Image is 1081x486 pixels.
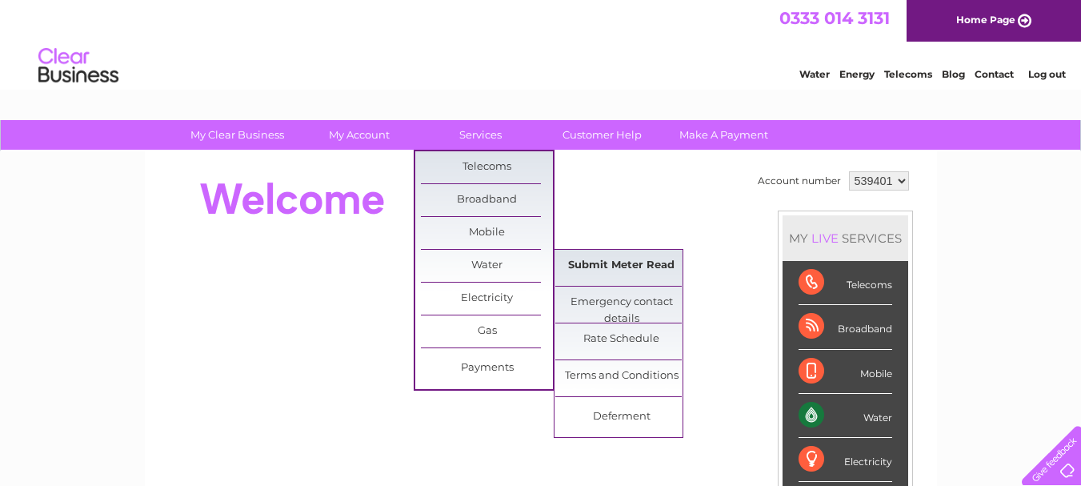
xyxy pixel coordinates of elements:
[783,215,908,261] div: MY SERVICES
[293,120,425,150] a: My Account
[38,42,119,90] img: logo.png
[799,68,830,80] a: Water
[421,250,553,282] a: Water
[555,360,687,392] a: Terms and Conditions
[163,9,919,78] div: Clear Business is a trading name of Verastar Limited (registered in [GEOGRAPHIC_DATA] No. 3667643...
[1028,68,1066,80] a: Log out
[839,68,875,80] a: Energy
[658,120,790,150] a: Make A Payment
[421,352,553,384] a: Payments
[555,287,687,319] a: Emergency contact details
[799,305,892,349] div: Broadband
[421,315,553,347] a: Gas
[799,350,892,394] div: Mobile
[975,68,1014,80] a: Contact
[555,323,687,355] a: Rate Schedule
[414,120,547,150] a: Services
[555,401,687,433] a: Deferment
[536,120,668,150] a: Customer Help
[779,8,890,28] a: 0333 014 3131
[421,184,553,216] a: Broadband
[421,151,553,183] a: Telecoms
[555,250,687,282] a: Submit Meter Read
[942,68,965,80] a: Blog
[171,120,303,150] a: My Clear Business
[799,438,892,482] div: Electricity
[421,217,553,249] a: Mobile
[799,394,892,438] div: Water
[884,68,932,80] a: Telecoms
[808,231,842,246] div: LIVE
[754,167,845,195] td: Account number
[421,283,553,315] a: Electricity
[799,261,892,305] div: Telecoms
